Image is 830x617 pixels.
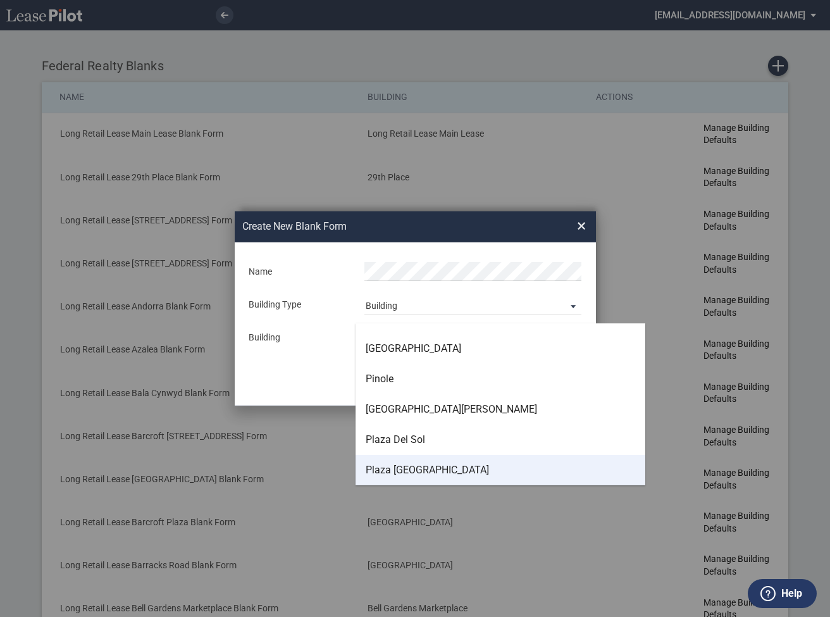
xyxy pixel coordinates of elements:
[366,372,393,386] div: Pinole
[366,342,461,356] div: [GEOGRAPHIC_DATA]
[366,402,537,416] div: [GEOGRAPHIC_DATA][PERSON_NAME]
[366,463,489,477] div: Plaza [GEOGRAPHIC_DATA]
[781,585,802,602] label: Help
[366,433,425,447] div: Plaza Del Sol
